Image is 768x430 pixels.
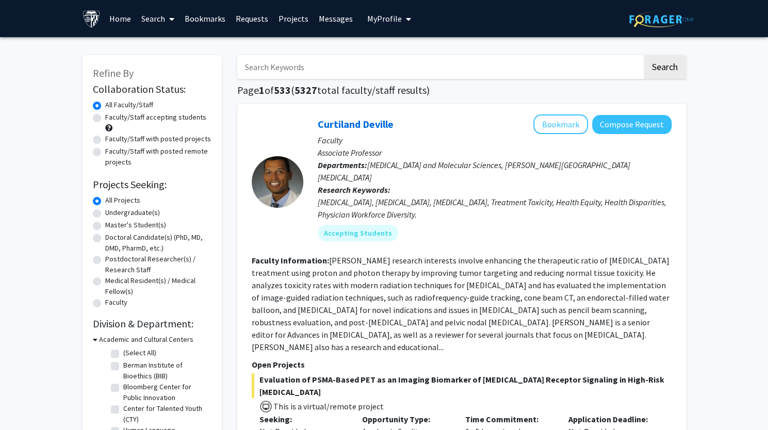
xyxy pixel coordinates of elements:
b: Research Keywords: [318,185,390,195]
a: Home [104,1,136,37]
b: Faculty Information: [252,255,329,266]
span: 533 [274,84,291,96]
label: Medical Resident(s) / Medical Fellow(s) [105,275,211,297]
span: My Profile [367,13,402,24]
label: All Projects [105,195,140,206]
img: ForagerOne Logo [629,11,694,27]
label: Faculty/Staff with posted remote projects [105,146,211,168]
label: Center for Talented Youth (CTY) [123,403,209,425]
label: Master's Student(s) [105,220,166,230]
h2: Collaboration Status: [93,83,211,95]
span: This is a virtual/remote project [272,401,384,411]
span: 1 [259,84,265,96]
button: Search [644,55,686,79]
span: Refine By [93,67,134,79]
label: Postdoctoral Researcher(s) / Research Staff [105,254,211,275]
h2: Projects Seeking: [93,178,211,191]
div: [MEDICAL_DATA], [MEDICAL_DATA], [MEDICAL_DATA], Treatment Toxicity, Health Equity, Health Dispari... [318,196,672,221]
h3: Academic and Cultural Centers [99,334,193,345]
label: All Faculty/Staff [105,100,153,110]
button: Add Curtiland Deville to Bookmarks [533,114,588,134]
img: Johns Hopkins University Logo [83,10,101,28]
label: Doctoral Candidate(s) (PhD, MD, DMD, PharmD, etc.) [105,232,211,254]
p: Opportunity Type: [362,413,450,425]
label: Faculty [105,297,127,308]
h1: Page of ( total faculty/staff results) [237,84,686,96]
a: Search [136,1,179,37]
input: Search Keywords [237,55,642,79]
a: Bookmarks [179,1,231,37]
button: Compose Request to Curtiland Deville [592,115,672,134]
a: Messages [314,1,358,37]
label: Faculty/Staff accepting students [105,112,206,123]
span: [MEDICAL_DATA] and Molecular Sciences, [PERSON_NAME][GEOGRAPHIC_DATA][MEDICAL_DATA] [318,160,630,183]
a: Projects [273,1,314,37]
p: Faculty [318,134,672,146]
h2: Division & Department: [93,318,211,330]
label: Faculty/Staff with posted projects [105,134,211,144]
p: Seeking: [259,413,347,425]
label: Undergraduate(s) [105,207,160,218]
p: Application Deadline: [568,413,656,425]
mat-chip: Accepting Students [318,225,398,241]
span: 5327 [295,84,317,96]
label: (Select All) [123,348,156,358]
p: Associate Professor [318,146,672,159]
a: Requests [231,1,273,37]
label: Bloomberg Center for Public Innovation [123,382,209,403]
p: Time Commitment: [465,413,553,425]
label: Berman Institute of Bioethics (BIB) [123,360,209,382]
iframe: Chat [8,384,44,422]
b: Departments: [318,160,367,170]
span: Evaluation of PSMA-Based PET as an Imaging Biomarker of [MEDICAL_DATA] Receptor Signaling in High... [252,373,672,398]
a: Curtiland Deville [318,118,394,130]
fg-read-more: [PERSON_NAME] research interests involve enhancing the therapeutic ratio of [MEDICAL_DATA] treatm... [252,255,669,352]
p: Open Projects [252,358,672,371]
